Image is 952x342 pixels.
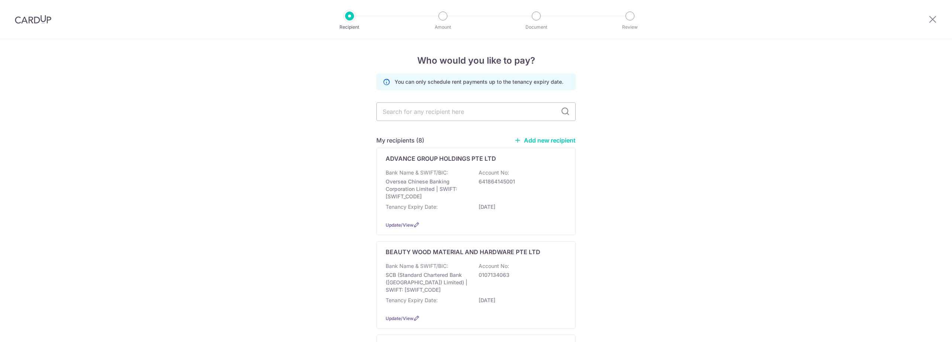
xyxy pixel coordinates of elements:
[395,78,563,86] p: You can only schedule rent payments up to the tenancy expiry date.
[602,23,657,31] p: Review
[376,102,576,121] input: Search for any recipient here
[386,271,469,294] p: SCB (Standard Chartered Bank ([GEOGRAPHIC_DATA]) Limited) | SWIFT: [SWIFT_CODE]
[479,262,509,270] p: Account No:
[376,136,424,145] h5: My recipients (8)
[386,222,414,228] a: Update/View
[386,247,540,256] p: BEAUTY WOOD MATERIAL AND HARDWARE PTE LTD
[479,178,562,185] p: 641864145001
[386,203,438,211] p: Tenancy Expiry Date:
[376,54,576,67] h4: Who would you like to pay?
[386,169,448,176] p: Bank Name & SWIFT/BIC:
[322,23,377,31] p: Recipient
[509,23,564,31] p: Document
[479,203,562,211] p: [DATE]
[386,178,469,200] p: Oversea Chinese Banking Corporation Limited | SWIFT: [SWIFT_CODE]
[514,137,576,144] a: Add new recipient
[415,23,470,31] p: Amount
[479,297,562,304] p: [DATE]
[386,297,438,304] p: Tenancy Expiry Date:
[904,320,945,338] iframe: Opens a widget where you can find more information
[15,15,51,24] img: CardUp
[479,169,509,176] p: Account No:
[386,262,448,270] p: Bank Name & SWIFT/BIC:
[386,154,496,163] p: ADVANCE GROUP HOLDINGS PTE LTD
[386,316,414,321] a: Update/View
[479,271,562,279] p: 0107134063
